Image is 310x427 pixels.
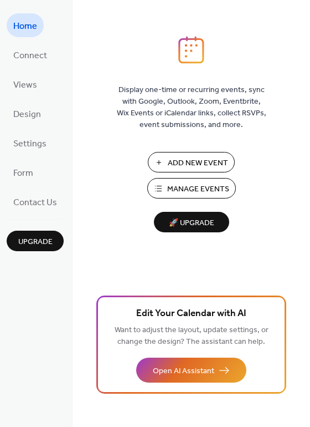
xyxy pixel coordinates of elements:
[7,190,64,213] a: Contact Us
[117,84,266,131] span: Display one-time or recurring events, sync with Google, Outlook, Zoom, Eventbrite, Wix Events or ...
[136,358,246,383] button: Open AI Assistant
[168,157,228,169] span: Add New Event
[7,13,44,37] a: Home
[7,101,48,125] a: Design
[7,231,64,251] button: Upgrade
[153,365,214,377] span: Open AI Assistant
[115,323,268,349] span: Want to adjust the layout, update settings, or change the design? The assistant can help.
[13,106,41,123] span: Design
[167,184,229,195] span: Manage Events
[13,194,57,211] span: Contact Us
[136,306,246,322] span: Edit Your Calendar with AI
[178,36,204,64] img: logo_icon.svg
[18,236,53,248] span: Upgrade
[154,212,229,232] button: 🚀 Upgrade
[13,135,46,152] span: Settings
[147,178,236,199] button: Manage Events
[7,72,44,96] a: Views
[7,131,53,155] a: Settings
[7,160,40,184] a: Form
[148,152,235,172] button: Add New Event
[13,77,37,94] span: Views
[7,43,54,67] a: Connect
[161,216,223,231] span: 🚀 Upgrade
[13,47,47,64] span: Connect
[13,18,37,35] span: Home
[13,165,33,182] span: Form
